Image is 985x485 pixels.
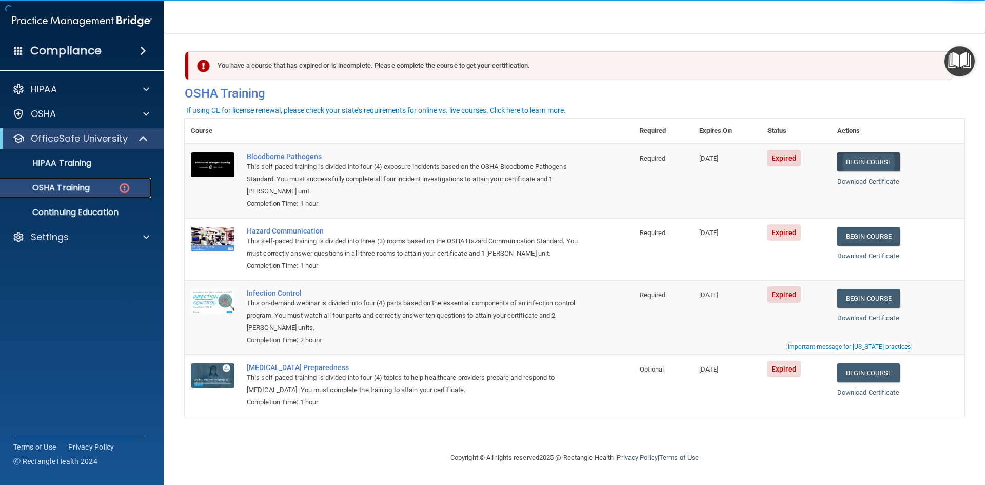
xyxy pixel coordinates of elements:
[68,442,114,452] a: Privacy Policy
[247,372,582,396] div: This self-paced training is divided into four (4) topics to help healthcare providers prepare and...
[12,231,149,243] a: Settings
[247,334,582,346] div: Completion Time: 2 hours
[767,150,801,166] span: Expired
[247,289,582,297] a: Infection Control
[247,227,582,235] a: Hazard Communication
[247,363,582,372] a: [MEDICAL_DATA] Preparedness
[831,119,964,144] th: Actions
[12,108,149,120] a: OSHA
[197,60,210,72] img: exclamation-circle-solid-danger.72ef9ffc.png
[699,229,719,237] span: [DATE]
[659,454,699,461] a: Terms of Use
[699,291,719,299] span: [DATE]
[31,83,57,95] p: HIPAA
[13,456,97,467] span: Ⓒ Rectangle Health 2024
[767,286,801,303] span: Expired
[634,119,693,144] th: Required
[699,365,719,373] span: [DATE]
[807,412,973,453] iframe: Drift Widget Chat Controller
[31,132,128,145] p: OfficeSafe University
[247,235,582,260] div: This self-paced training is divided into three (3) rooms based on the OSHA Hazard Communication S...
[12,83,149,95] a: HIPAA
[837,178,899,185] a: Download Certificate
[837,363,900,382] a: Begin Course
[837,252,899,260] a: Download Certificate
[7,207,147,218] p: Continuing Education
[247,198,582,210] div: Completion Time: 1 hour
[786,342,912,352] button: Read this if you are a dental practitioner in the state of CA
[7,183,90,193] p: OSHA Training
[30,44,102,58] h4: Compliance
[640,229,666,237] span: Required
[617,454,657,461] a: Privacy Policy
[767,361,801,377] span: Expired
[247,396,582,409] div: Completion Time: 1 hour
[837,314,899,322] a: Download Certificate
[387,441,762,474] div: Copyright © All rights reserved 2025 @ Rectangle Health | |
[247,260,582,272] div: Completion Time: 1 hour
[189,51,953,80] div: You have a course that has expired or is incomplete. Please complete the course to get your certi...
[247,152,582,161] a: Bloodborne Pathogens
[837,389,899,396] a: Download Certificate
[118,182,131,195] img: danger-circle.6113f641.png
[640,154,666,162] span: Required
[247,161,582,198] div: This self-paced training is divided into four (4) exposure incidents based on the OSHA Bloodborne...
[12,132,149,145] a: OfficeSafe University
[247,297,582,334] div: This on-demand webinar is divided into four (4) parts based on the essential components of an inf...
[944,46,975,76] button: Open Resource Center
[699,154,719,162] span: [DATE]
[12,11,152,31] img: PMB logo
[185,86,964,101] h4: OSHA Training
[185,105,567,115] button: If using CE for license renewal, please check your state's requirements for online vs. live cours...
[761,119,831,144] th: Status
[31,108,56,120] p: OSHA
[7,158,91,168] p: HIPAA Training
[186,107,566,114] div: If using CE for license renewal, please check your state's requirements for online vs. live cours...
[640,365,664,373] span: Optional
[693,119,761,144] th: Expires On
[13,442,56,452] a: Terms of Use
[31,231,69,243] p: Settings
[185,119,241,144] th: Course
[787,344,911,350] div: Important message for [US_STATE] practices
[837,289,900,308] a: Begin Course
[767,224,801,241] span: Expired
[837,152,900,171] a: Begin Course
[640,291,666,299] span: Required
[837,227,900,246] a: Begin Course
